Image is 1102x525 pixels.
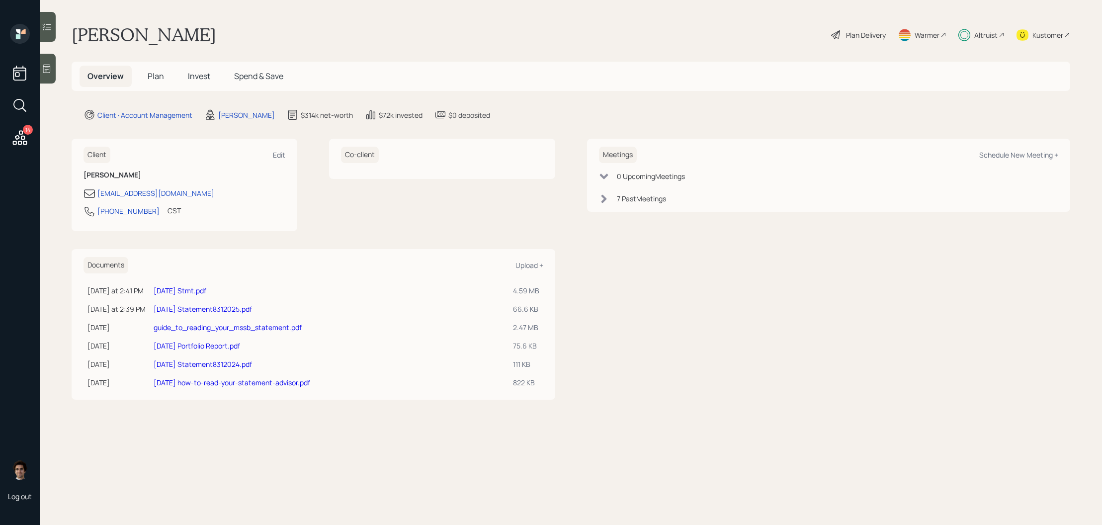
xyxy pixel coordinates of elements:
[87,341,146,351] div: [DATE]
[448,110,490,120] div: $0 deposited
[915,30,939,40] div: Warmer
[87,359,146,369] div: [DATE]
[72,24,216,46] h1: [PERSON_NAME]
[513,322,539,333] div: 2.47 MB
[513,341,539,351] div: 75.6 KB
[154,378,310,387] a: [DATE] how-to-read-your-statement-advisor.pdf
[974,30,998,40] div: Altruist
[23,125,33,135] div: 14
[10,460,30,480] img: harrison-schaefer-headshot-2.png
[341,147,379,163] h6: Co-client
[979,150,1058,160] div: Schedule New Meeting +
[84,257,128,273] h6: Documents
[87,304,146,314] div: [DATE] at 2:39 PM
[599,147,637,163] h6: Meetings
[148,71,164,82] span: Plan
[168,205,181,216] div: CST
[8,492,32,501] div: Log out
[513,377,539,388] div: 822 KB
[301,110,353,120] div: $314k net-worth
[84,171,285,179] h6: [PERSON_NAME]
[87,285,146,296] div: [DATE] at 2:41 PM
[379,110,423,120] div: $72k invested
[97,206,160,216] div: [PHONE_NUMBER]
[84,147,110,163] h6: Client
[87,71,124,82] span: Overview
[154,323,302,332] a: guide_to_reading_your_mssb_statement.pdf
[617,171,685,181] div: 0 Upcoming Meeting s
[87,322,146,333] div: [DATE]
[513,359,539,369] div: 111 KB
[846,30,886,40] div: Plan Delivery
[154,359,252,369] a: [DATE] Statement8312024.pdf
[154,286,206,295] a: [DATE] Stmt.pdf
[513,285,539,296] div: 4.59 MB
[1032,30,1063,40] div: Kustomer
[188,71,210,82] span: Invest
[154,341,240,350] a: [DATE] Portfolio Report.pdf
[234,71,283,82] span: Spend & Save
[154,304,252,314] a: [DATE] Statement8312025.pdf
[273,150,285,160] div: Edit
[87,377,146,388] div: [DATE]
[513,304,539,314] div: 66.6 KB
[617,193,666,204] div: 7 Past Meeting s
[515,261,543,270] div: Upload +
[97,188,214,198] div: [EMAIL_ADDRESS][DOMAIN_NAME]
[97,110,192,120] div: Client · Account Management
[218,110,275,120] div: [PERSON_NAME]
